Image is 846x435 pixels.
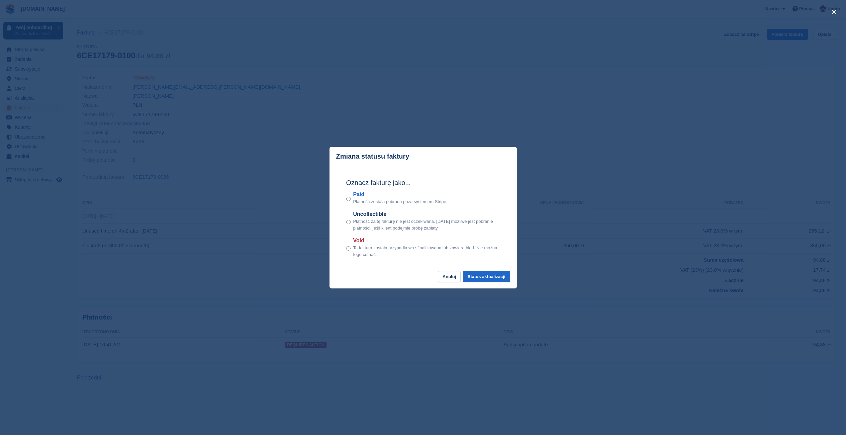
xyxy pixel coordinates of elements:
p: Ta faktura została przypadkowo sfinalizowana lub zawiera błąd. Nie można tego cofnąć. [353,245,500,258]
label: Uncollectible [353,210,500,218]
p: Zmiana statusu faktury [336,153,409,160]
button: Status aktualizacji [463,271,510,282]
p: Płatność została pobrana poza systemem Stripe. [353,198,448,205]
p: Płatność za tę fakturę nie jest oczekiwana. [DATE] możliwe jest pobranie płatności, jeśli klient ... [353,218,500,231]
button: close [829,7,839,17]
h2: Oznacz fakturę jako... [346,178,500,188]
button: Anuluj [438,271,461,282]
label: Paid [353,190,448,198]
label: Void [353,237,500,245]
